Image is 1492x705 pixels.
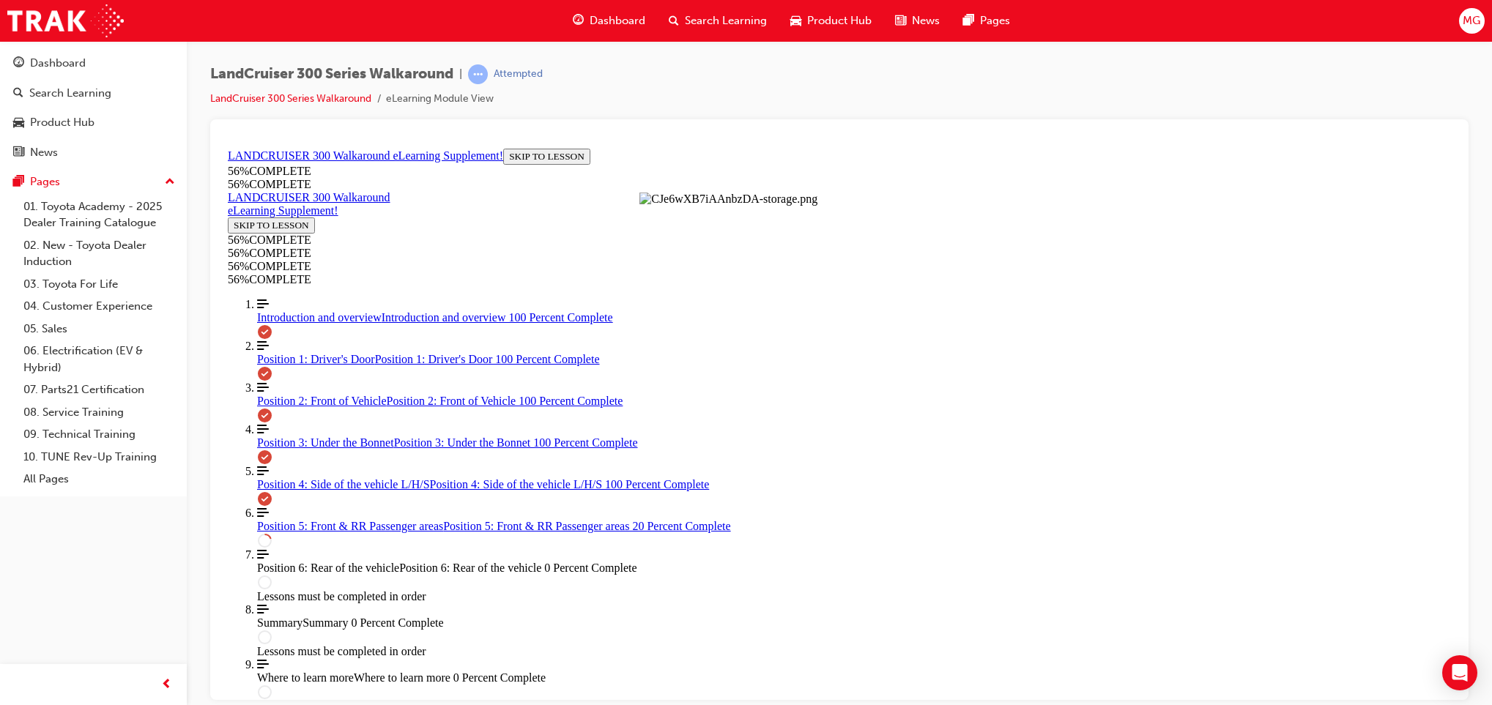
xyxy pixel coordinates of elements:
[6,168,181,195] button: Pages
[468,64,488,84] span: learningRecordVerb_ATTEMPT-icon
[210,66,453,83] span: LandCruiser 300 Series Walkaround
[18,234,181,273] a: 02. New - Toyota Dealer Induction
[30,114,94,131] div: Product Hub
[18,378,181,401] a: 07. Parts21 Certification
[18,195,181,234] a: 01. Toyota Academy - 2025 Dealer Training Catalogue
[386,91,494,108] li: eLearning Module View
[895,12,906,30] span: news-icon
[6,109,181,136] a: Product Hub
[30,174,60,190] div: Pages
[13,176,24,189] span: pages-icon
[807,12,872,29] span: Product Hub
[6,139,181,166] a: News
[963,12,974,30] span: pages-icon
[161,676,172,694] span: prev-icon
[657,6,779,36] a: search-iconSearch Learning
[6,80,181,107] a: Search Learning
[29,85,111,102] div: Search Learning
[18,340,181,378] a: 06. Electrification (EV & Hybrid)
[685,12,767,29] span: Search Learning
[1459,8,1485,34] button: MG
[459,66,462,83] span: |
[210,92,371,105] a: LandCruiser 300 Series Walkaround
[590,12,645,29] span: Dashboard
[494,67,543,81] div: Attempted
[951,6,1022,36] a: pages-iconPages
[1463,12,1480,29] span: MG
[883,6,951,36] a: news-iconNews
[165,173,175,192] span: up-icon
[30,144,58,161] div: News
[13,87,23,100] span: search-icon
[18,446,181,469] a: 10. TUNE Rev-Up Training
[669,12,679,30] span: search-icon
[18,401,181,424] a: 08. Service Training
[790,12,801,30] span: car-icon
[18,295,181,318] a: 04. Customer Experience
[18,468,181,490] a: All Pages
[980,12,1010,29] span: Pages
[561,6,657,36] a: guage-iconDashboard
[779,6,883,36] a: car-iconProduct Hub
[13,57,24,70] span: guage-icon
[1442,655,1477,690] div: Open Intercom Messenger
[573,12,584,30] span: guage-icon
[18,318,181,340] a: 05. Sales
[6,47,181,168] button: DashboardSearch LearningProduct HubNews
[912,12,940,29] span: News
[18,273,181,296] a: 03. Toyota For Life
[7,4,124,37] img: Trak
[18,423,181,446] a: 09. Technical Training
[6,50,181,77] a: Dashboard
[13,146,24,160] span: news-icon
[30,55,86,72] div: Dashboard
[13,116,24,130] span: car-icon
